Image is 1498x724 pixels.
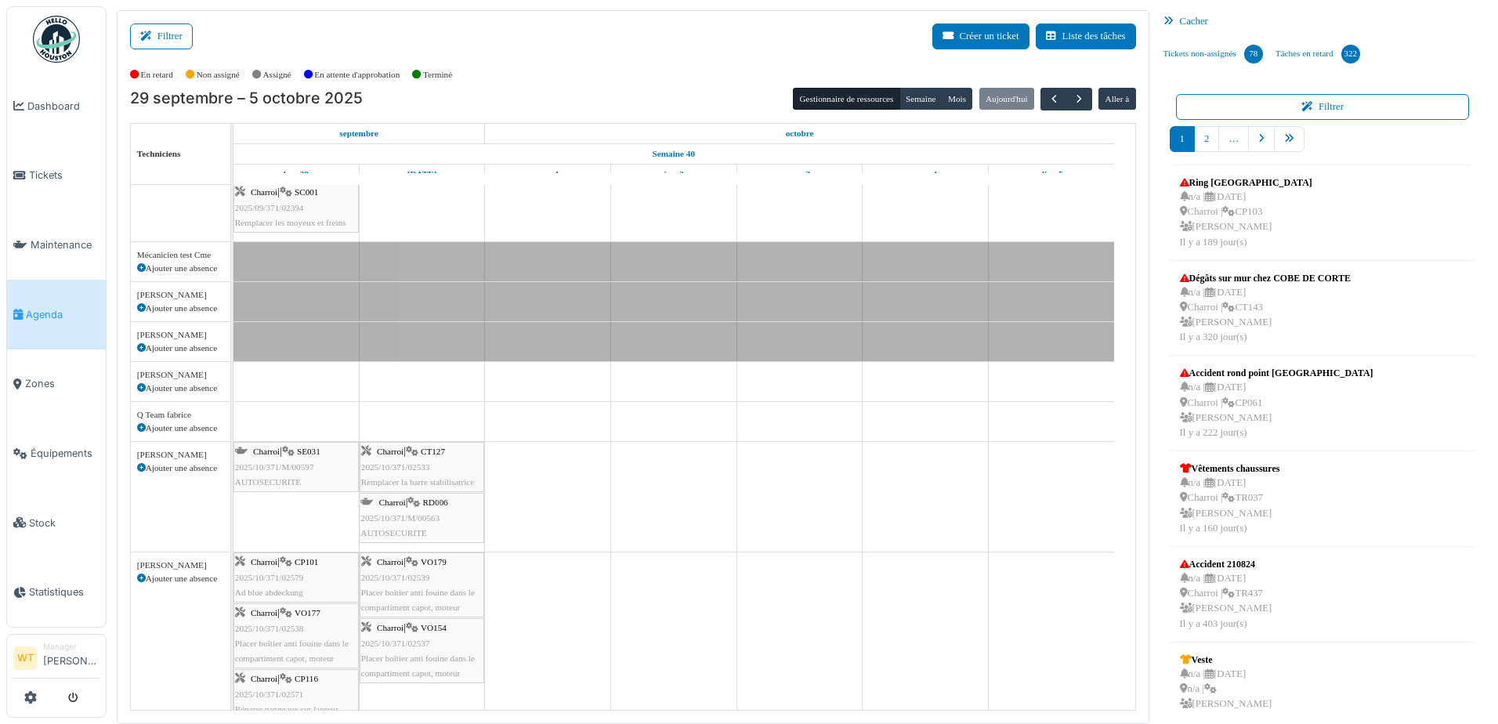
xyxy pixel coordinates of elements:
span: SC001 [295,187,318,197]
button: Filtrer [1176,94,1470,120]
img: Badge_color-CXgf-gQk.svg [33,16,80,63]
button: Mois [942,88,973,110]
label: En retard [141,68,173,81]
span: Vacances [233,284,280,298]
div: Ring [GEOGRAPHIC_DATA] [1180,176,1312,190]
span: 2025/10/371/02571 [235,690,304,699]
div: Ajouter une absence [137,342,224,355]
div: | [235,185,357,230]
span: 2025/10/371/02533 [361,462,430,472]
a: Ring [GEOGRAPHIC_DATA] n/a |[DATE] Charroi |CP103 [PERSON_NAME]Il y a 189 jour(s) [1176,172,1316,254]
a: Tâches en retard [1269,33,1366,75]
a: Accident rond point [GEOGRAPHIC_DATA] n/a |[DATE] Charroi |CP061 [PERSON_NAME]Il y a 222 jour(s) [1176,362,1377,444]
div: Ajouter une absence [137,382,224,395]
div: | [235,555,357,600]
a: Dégâts sur mur chez COBE DE CORTE n/a |[DATE] Charroi |CT143 [PERSON_NAME]Il y a 320 jour(s) [1176,267,1355,349]
div: 322 [1341,45,1360,63]
span: CP101 [295,557,318,567]
div: Ajouter une absence [137,302,224,315]
a: Tickets [7,141,106,211]
a: Zones [7,349,106,419]
a: Équipements [7,418,106,488]
nav: pager [1170,126,1476,165]
div: Cacher [1157,10,1489,33]
div: Accident 210824 [1180,557,1272,571]
div: [PERSON_NAME] [137,368,224,382]
li: WT [13,646,37,670]
label: Non assigné [197,68,240,81]
div: n/a | [DATE] Charroi | CP061 [PERSON_NAME] Il y a 222 jour(s) [1180,380,1373,440]
span: Charroi [251,557,277,567]
span: VO154 [421,623,447,632]
span: 2025/10/371/02579 [235,573,304,582]
span: Techniciens [137,149,181,158]
span: 2025/09/371/02394 [235,203,304,212]
span: 2025/10/371/02538 [235,624,304,633]
span: Charroi [251,187,277,197]
button: Filtrer [130,24,193,49]
a: Tickets non-assignés [1157,33,1269,75]
label: Terminé [423,68,452,81]
a: Agenda [7,280,106,349]
span: Remplacer les moyeux et freins [235,218,346,227]
span: Placer boîtier anti fouine dans le compartiment capot, moteur [235,639,349,663]
div: [PERSON_NAME] [137,448,224,462]
span: VO179 [421,557,447,567]
span: Vacances [233,324,280,338]
span: Zones [25,376,100,391]
label: Assigné [263,68,291,81]
a: 30 septembre 2025 [403,165,441,184]
a: 1 octobre 2025 [532,165,563,184]
span: VO177 [295,608,320,617]
a: 2 [1194,126,1219,152]
div: Ajouter une absence [137,462,224,475]
span: Charroi [377,623,403,632]
a: 2 octobre 2025 [660,165,688,184]
div: Ajouter une absence [137,422,224,435]
button: Suivant [1066,88,1092,110]
span: Ad blue abdeckung [235,588,303,597]
div: | [361,444,483,490]
div: | [235,606,357,666]
span: Charroi [251,674,277,683]
div: Ajouter une absence [137,262,224,275]
span: Maintenance [31,237,100,252]
span: Tickets [29,168,100,183]
div: [PERSON_NAME] [137,559,224,572]
a: Stock [7,488,106,558]
span: AUTOSECURITE [235,477,301,487]
a: 1 [1170,126,1195,152]
button: Créer un ticket [932,24,1029,49]
div: Q Team fabrice [137,408,224,422]
span: RD006 [423,498,448,507]
span: 2025/10/371/M/00563 [360,513,440,523]
div: | [361,555,483,615]
div: n/a | [DATE] Charroi | TR437 [PERSON_NAME] Il y a 403 jour(s) [1180,571,1272,632]
div: Accident rond point [GEOGRAPHIC_DATA] [1180,366,1373,380]
a: … [1218,126,1249,152]
div: Dégâts sur mur chez COBE DE CORTE [1180,271,1351,285]
div: [PERSON_NAME] [137,328,224,342]
button: Semaine [899,88,943,110]
h2: 29 septembre – 5 octobre 2025 [130,89,363,108]
a: 3 octobre 2025 [784,165,814,184]
div: Vêtements chaussures [1180,462,1280,476]
span: 2025/10/371/02537 [361,639,430,648]
span: Stock [29,516,100,530]
button: Précédent [1040,88,1066,110]
div: | [235,444,357,490]
a: 29 septembre 2025 [335,124,382,143]
a: Semaine 40 [649,144,699,164]
span: SE031 [297,447,320,456]
div: n/a | [DATE] Charroi | CT143 [PERSON_NAME] Il y a 320 jour(s) [1180,285,1351,346]
span: 2025/10/371/02539 [361,573,430,582]
span: Charroi [379,498,406,507]
span: Équipements [31,446,100,461]
button: Gestionnaire de ressources [793,88,899,110]
span: Remplacer la barre stabilisatrice [361,477,474,487]
span: Placer boîtier anti fouine dans le compartiment capot, moteur [361,653,475,678]
a: WT Manager[PERSON_NAME] [13,641,100,679]
span: 2025/10/371/M/00597 [235,462,314,472]
a: 29 septembre 2025 [280,165,313,184]
div: n/a | [DATE] Charroi | TR037 [PERSON_NAME] Il y a 160 jour(s) [1180,476,1280,536]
